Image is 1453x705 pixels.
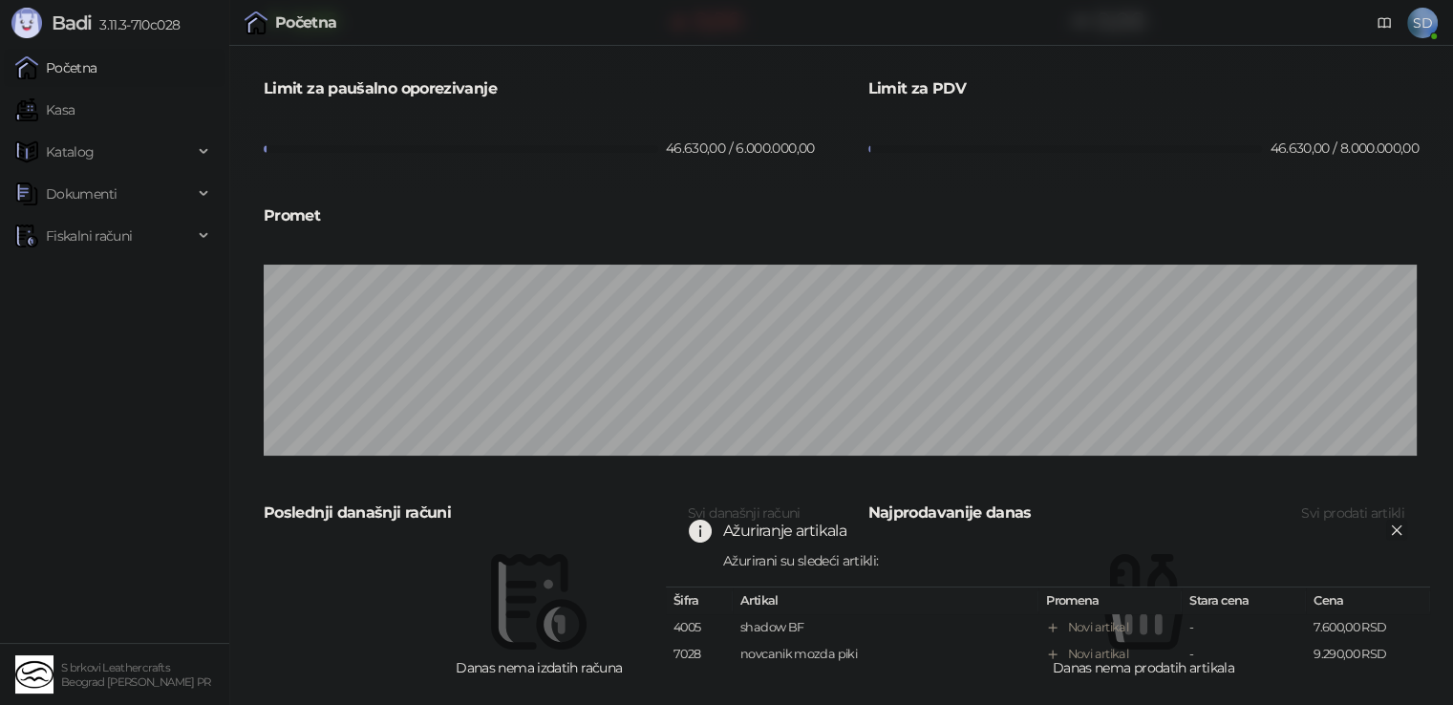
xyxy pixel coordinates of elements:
td: 7028 [666,641,733,668]
a: Dokumentacija [1369,8,1400,38]
th: Promena [1038,587,1182,614]
td: - [1182,641,1306,668]
a: Početna [15,49,97,87]
div: 46.630,00 / 8.000.000,00 [1266,138,1422,159]
span: Badi [52,11,92,34]
span: Fiskalni računi [46,217,132,255]
span: SD [1407,8,1438,38]
div: Poslednji današnji računi [264,501,673,524]
small: S brkovi Leathercrafts Beograd [PERSON_NAME] PR [61,661,211,689]
span: Dokumenti [46,175,117,213]
a: Close [1386,520,1407,541]
td: novcanik mozda piki [733,641,1038,668]
td: - [1182,614,1306,641]
td: shadow BF [733,614,1038,641]
div: Ažuriranje artikala [723,520,1407,543]
td: 9.290,00 RSD [1306,641,1430,668]
div: Limit za paušalno oporezivanje [264,76,815,100]
a: Kasa [15,91,75,129]
span: close [1390,523,1403,537]
th: Cena [1306,587,1430,614]
div: Promet [264,203,1419,227]
td: 7.600,00 RSD [1306,614,1430,641]
div: Ažurirani su sledeći artikli: [723,550,1407,571]
div: Novi artikal [1068,645,1128,664]
button: Svi prodati artikli [1287,498,1419,528]
span: 3.11.3-710c028 [92,16,180,33]
div: 46.630,00 / 6.000.000,00 [662,138,819,159]
button: Svi današnji računi [673,498,815,528]
td: 4005 [666,614,733,641]
th: Stara cena [1182,587,1306,614]
span: info-circle [689,520,712,543]
th: Šifra [666,587,733,614]
span: Katalog [46,133,95,171]
div: Danas nema izdatih računa [271,657,807,678]
img: 64x64-companyLogo-a112a103-5c05-4bb6-bef4-cc84a03c1f05.png [15,655,53,694]
th: Artikal [733,587,1038,614]
img: Logo [11,8,42,38]
div: Limit za PDV [868,76,1420,100]
div: Novi artikal [1068,618,1128,637]
div: Početna [275,15,337,31]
